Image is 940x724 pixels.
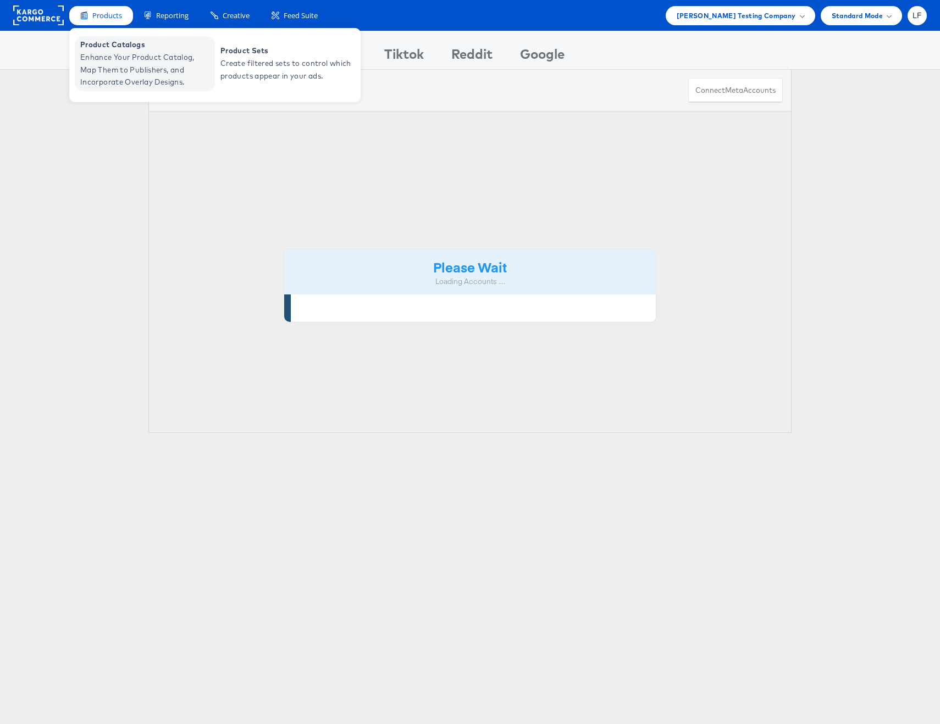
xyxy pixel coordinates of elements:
span: Products [92,10,122,21]
button: ConnectmetaAccounts [688,78,783,103]
span: Standard Mode [832,10,883,21]
span: Enhance Your Product Catalog, Map Them to Publishers, and Incorporate Overlay Designs. [80,51,212,88]
span: meta [725,85,743,96]
div: Tiktok [384,44,424,69]
span: Reporting [156,10,189,21]
span: Creative [223,10,250,21]
span: Product Sets [220,44,352,57]
div: Loading Accounts .... [292,276,648,287]
strong: Please Wait [433,258,507,276]
a: Product Catalogs Enhance Your Product Catalog, Map Them to Publishers, and Incorporate Overlay De... [75,36,215,91]
span: LF [913,12,922,19]
div: Reddit [451,44,493,69]
a: Product Sets Create filtered sets to control which products appear in your ads. [215,36,355,91]
span: Create filtered sets to control which products appear in your ads. [220,57,352,82]
span: Product Catalogs [80,38,212,51]
span: [PERSON_NAME] Testing Company [677,10,796,21]
div: Google [520,44,565,69]
span: Feed Suite [284,10,318,21]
